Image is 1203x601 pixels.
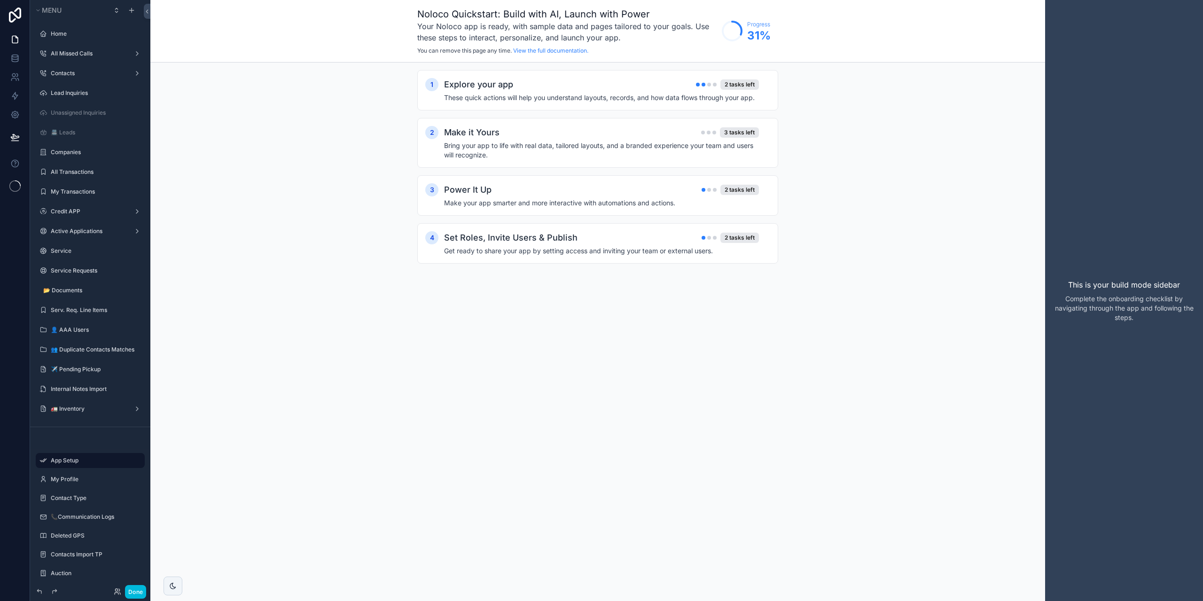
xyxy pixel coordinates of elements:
label: 👥 Duplicate Contacts Matches [51,346,139,353]
label: 📂 Documents [43,287,139,294]
label: ✈️ Pending Pickup [51,366,139,373]
label: All Transactions [51,168,139,176]
label: My Profile [51,476,139,483]
span: 31 % [747,28,771,43]
span: Progress [747,21,771,28]
label: 🚛 Inventory [51,405,126,413]
label: App Setup [51,457,139,464]
label: Service Requests [51,267,139,274]
label: Home [51,30,139,38]
label: 👤 AAA Users [51,326,139,334]
label: Deleted GPS [51,532,139,539]
label: Contacts Import TP [51,551,139,558]
label: Credit APP [51,208,126,215]
button: Done [125,585,146,599]
button: Menu [34,4,107,17]
label: 📇 Leads [51,129,139,136]
label: All Missed Calls [51,50,126,57]
label: My Transactions [51,188,139,195]
label: Companies [51,148,139,156]
p: This is your build mode sidebar [1068,279,1180,290]
span: You can remove this page any time. [417,47,512,54]
span: Menu [42,6,62,14]
p: Complete the onboarding checklist by navigating through the app and following the steps. [1053,294,1195,322]
label: 📞Communication Logs [51,513,139,521]
label: Contact Type [51,494,139,502]
label: Service [51,247,139,255]
h1: Noloco Quickstart: Build with AI, Launch with Power [417,8,717,21]
label: Serv. Req. Line Items [51,306,139,314]
a: View the full documentation. [513,47,588,54]
label: Auction [51,570,139,577]
label: Internal Notes Import [51,385,139,393]
h3: Your Noloco app is ready, with sample data and pages tailored to your goals. Use these steps to i... [417,21,717,43]
label: Unassigned Inquiries [51,109,139,117]
button: Hidden pages [34,454,141,467]
label: Lead Inquiries [51,89,139,97]
label: Contacts [51,70,126,77]
label: Active Applications [51,227,126,235]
